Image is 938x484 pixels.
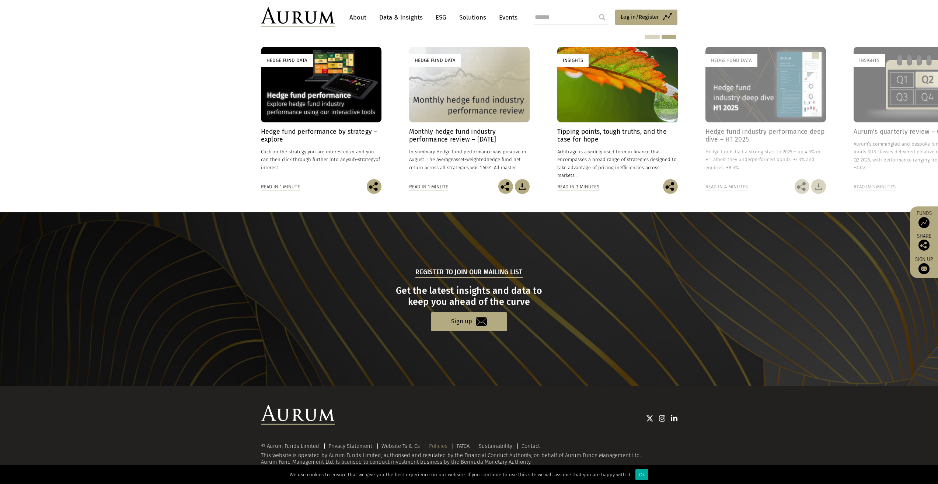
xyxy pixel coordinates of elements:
[557,54,589,66] div: Insights
[705,54,757,66] div: Hedge Fund Data
[261,443,677,466] div: This website is operated by Aurum Funds Limited, authorised and regulated by the Financial Conduc...
[457,443,470,449] a: FATCA
[495,11,517,24] a: Events
[671,415,677,422] img: Linkedin icon
[376,11,426,24] a: Data & Insights
[346,11,370,24] a: About
[348,157,376,162] span: sub-strategy
[409,47,530,179] a: Hedge Fund Data Monthly hedge fund industry performance review – [DATE] In summary Hedge fund per...
[795,179,809,194] img: Share this post
[705,148,826,171] p: Hedge funds had a strong start to 2025 – up 4.5% in H1, albeit they underperformed bonds, +7.3% a...
[615,10,677,25] a: Log in/Register
[429,443,447,449] a: Policies
[367,179,381,194] img: Share this post
[646,415,653,422] img: Twitter icon
[381,443,420,449] a: Website Ts & Cs
[914,256,934,274] a: Sign up
[663,179,678,194] img: Share this post
[705,183,748,191] div: Read in 4 minutes
[595,10,610,25] input: Submit
[479,443,512,449] a: Sustainability
[328,443,372,449] a: Privacy Statement
[409,128,530,143] h4: Monthly hedge fund industry performance review – [DATE]
[522,443,540,449] a: Contact
[261,128,381,143] h4: Hedge fund performance by strategy – explore
[557,148,678,179] p: Arbitrage is a widely used term in finance that encompasses a broad range of strategies designed ...
[261,7,335,27] img: Aurum
[914,234,934,251] div: Share
[557,128,678,143] h4: Tipping points, tough truths, and the case for hope
[261,405,335,425] img: Aurum Logo
[515,179,530,194] img: Download Article
[918,263,930,274] img: Sign up to our newsletter
[705,128,826,143] h4: Hedge fund industry performance deep dive – H1 2025
[261,54,313,66] div: Hedge Fund Data
[918,217,930,228] img: Access Funds
[854,54,885,66] div: Insights
[432,11,450,24] a: ESG
[261,148,381,171] p: Click on the strategy you are interested in and you can then click through further into any of in...
[453,157,487,162] span: asset-weighted
[409,148,530,171] p: In summary Hedge fund performance was positive in August. The average hedge fund net return acros...
[262,285,676,307] h3: Get the latest insights and data to keep you ahead of the curve
[918,240,930,251] img: Share this post
[409,183,448,191] div: Read in 1 minute
[914,210,934,228] a: Funds
[456,11,490,24] a: Solutions
[811,179,826,194] img: Download Article
[635,469,648,480] div: Ok
[431,312,507,331] a: Sign up
[498,179,513,194] img: Share this post
[659,415,666,422] img: Instagram icon
[261,47,381,179] a: Hedge Fund Data Hedge fund performance by strategy – explore Click on the strategy you are intere...
[557,47,678,179] a: Insights Tipping points, tough truths, and the case for hope Arbitrage is a widely used term in f...
[621,13,659,21] span: Log in/Register
[854,183,896,191] div: Read in 3 minutes
[261,183,300,191] div: Read in 1 minute
[409,54,461,66] div: Hedge Fund Data
[557,183,599,191] div: Read in 3 minutes
[415,268,522,278] h5: Register to join our mailing list
[261,443,323,449] div: © Aurum Funds Limited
